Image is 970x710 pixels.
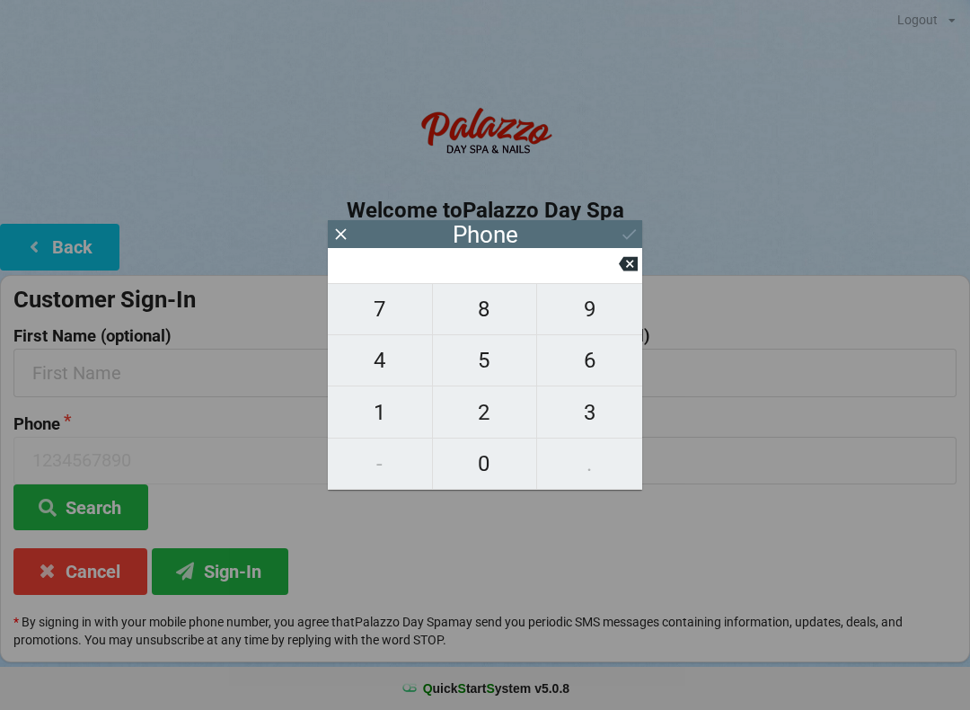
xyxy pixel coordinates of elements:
button: 1 [328,386,433,438]
span: 5 [433,342,537,379]
span: 3 [537,394,642,431]
span: 7 [328,290,432,328]
span: 0 [433,445,537,483]
button: 3 [537,386,642,438]
button: 8 [433,283,538,335]
button: 0 [433,439,538,490]
button: 9 [537,283,642,335]
button: 7 [328,283,433,335]
span: 1 [328,394,432,431]
span: 2 [433,394,537,431]
button: 5 [433,335,538,386]
div: Phone [453,226,518,244]
span: 8 [433,290,537,328]
button: 6 [537,335,642,386]
button: 2 [433,386,538,438]
span: 4 [328,342,432,379]
button: 4 [328,335,433,386]
span: 9 [537,290,642,328]
span: 6 [537,342,642,379]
